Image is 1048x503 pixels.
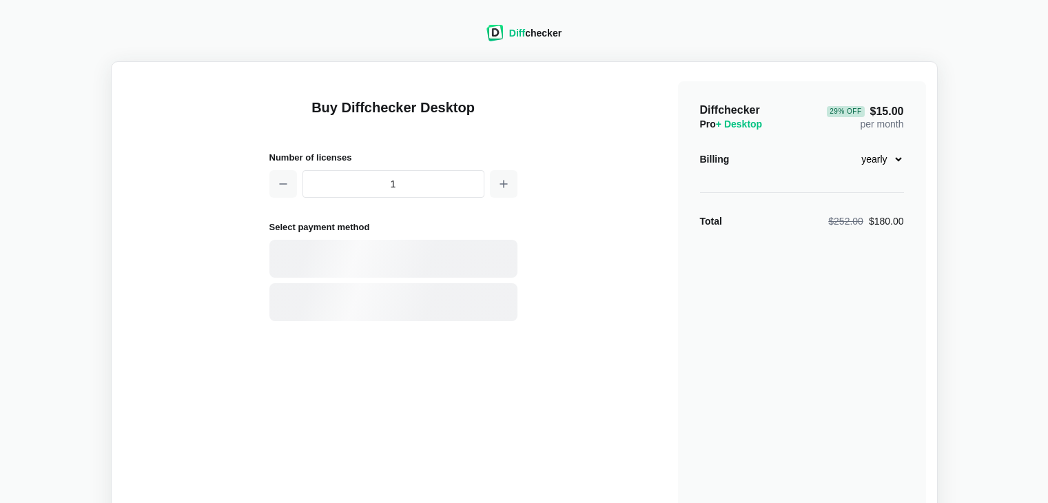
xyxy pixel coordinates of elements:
[700,216,722,227] strong: Total
[700,119,763,130] span: Pro
[828,214,903,228] div: $180.00
[486,25,504,41] img: Diffchecker logo
[302,170,484,198] input: 1
[827,106,864,117] div: 29 % Off
[269,150,517,165] h2: Number of licenses
[828,216,863,227] span: $252.00
[509,26,562,40] div: checker
[269,98,517,134] h1: Buy Diffchecker Desktop
[827,103,903,131] div: per month
[269,220,517,234] h2: Select payment method
[700,104,760,116] span: Diffchecker
[486,32,562,43] a: Diffchecker logoDiffchecker
[700,152,730,166] div: Billing
[716,119,762,130] span: + Desktop
[509,28,525,39] span: Diff
[827,106,903,117] span: $15.00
